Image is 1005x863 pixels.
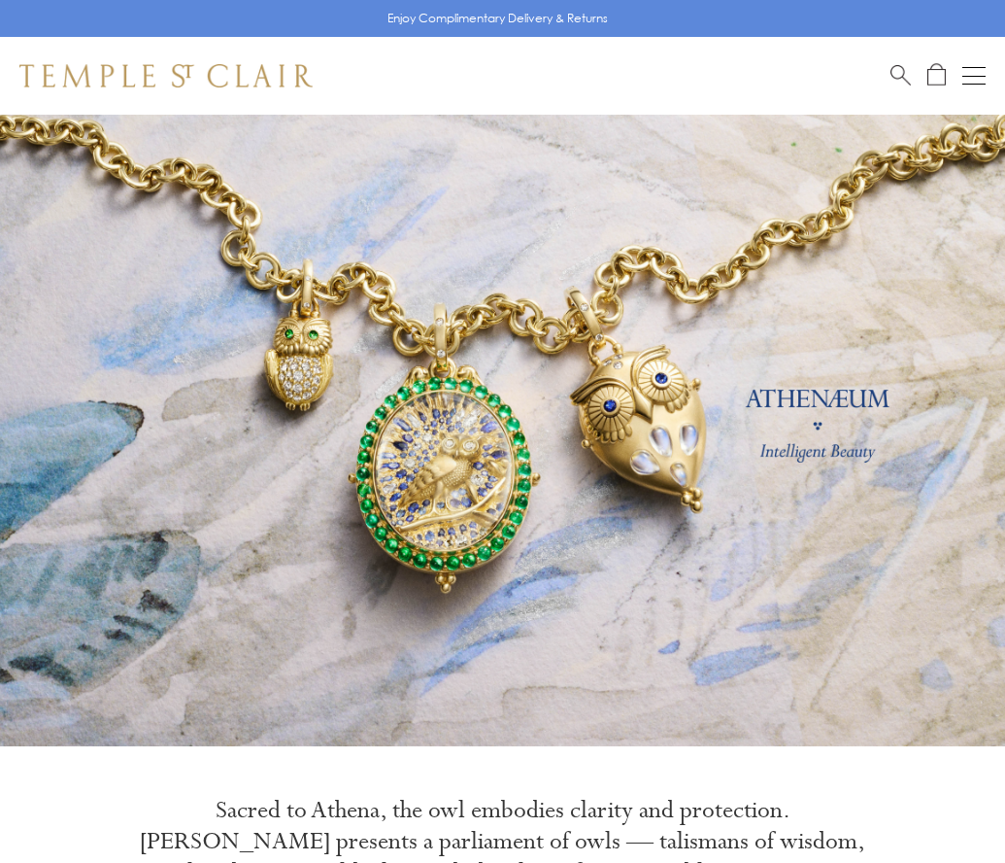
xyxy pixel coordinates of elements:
img: Temple St. Clair [19,64,313,87]
a: Open Shopping Bag [927,63,946,87]
p: Enjoy Complimentary Delivery & Returns [387,9,608,28]
a: Search [890,63,911,87]
button: Open navigation [962,64,986,87]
